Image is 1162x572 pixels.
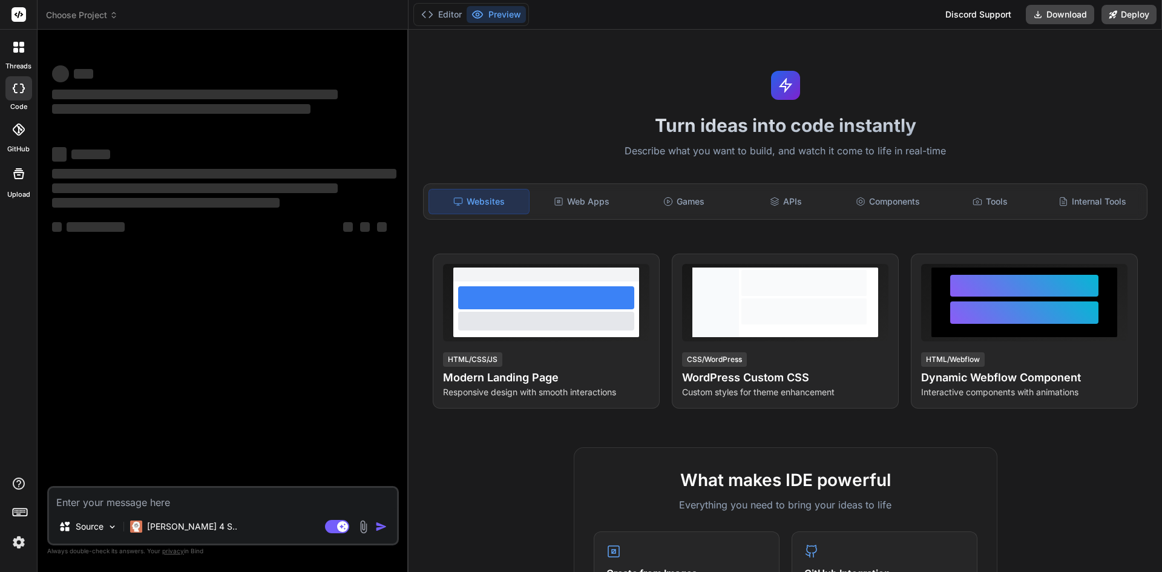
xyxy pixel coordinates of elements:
[360,222,370,232] span: ‌
[1101,5,1157,24] button: Deploy
[682,386,888,398] p: Custom styles for theme enhancement
[634,189,734,214] div: Games
[940,189,1040,214] div: Tools
[921,369,1128,386] h4: Dynamic Webflow Component
[356,520,370,534] img: attachment
[52,222,62,232] span: ‌
[10,102,27,112] label: code
[52,90,338,99] span: ‌
[938,5,1019,24] div: Discord Support
[921,352,985,367] div: HTML/Webflow
[7,189,30,200] label: Upload
[682,352,747,367] div: CSS/WordPress
[736,189,836,214] div: APIs
[130,521,142,533] img: Claude 4 Sonnet
[147,521,237,533] p: [PERSON_NAME] 4 S..
[594,498,977,512] p: Everything you need to bring your ideas to life
[416,114,1155,136] h1: Turn ideas into code instantly
[443,386,649,398] p: Responsive design with smooth interactions
[443,352,502,367] div: HTML/CSS/JS
[71,150,110,159] span: ‌
[416,6,467,23] button: Editor
[838,189,938,214] div: Components
[162,547,184,554] span: privacy
[52,104,310,114] span: ‌
[682,369,888,386] h4: WordPress Custom CSS
[47,545,399,557] p: Always double-check its answers. Your in Bind
[416,143,1155,159] p: Describe what you want to build, and watch it come to life in real-time
[1026,5,1094,24] button: Download
[74,69,93,79] span: ‌
[443,369,649,386] h4: Modern Landing Page
[532,189,632,214] div: Web Apps
[921,386,1128,398] p: Interactive components with animations
[67,222,125,232] span: ‌
[377,222,387,232] span: ‌
[52,65,69,82] span: ‌
[343,222,353,232] span: ‌
[52,198,280,208] span: ‌
[428,189,530,214] div: Websites
[594,467,977,493] h2: What makes IDE powerful
[107,522,117,532] img: Pick Models
[1042,189,1142,214] div: Internal Tools
[52,183,338,193] span: ‌
[52,169,396,179] span: ‌
[375,521,387,533] img: icon
[8,532,29,553] img: settings
[7,144,30,154] label: GitHub
[5,61,31,71] label: threads
[467,6,526,23] button: Preview
[46,9,118,21] span: Choose Project
[52,147,67,162] span: ‌
[76,521,103,533] p: Source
